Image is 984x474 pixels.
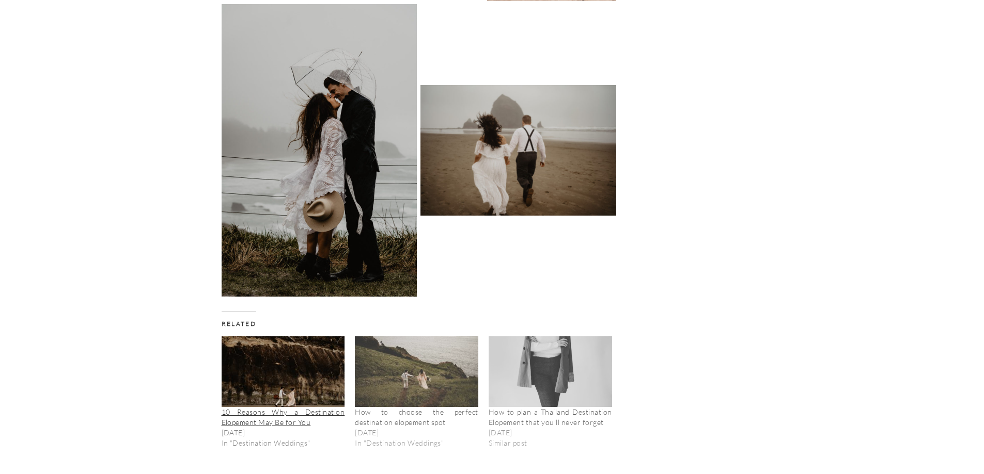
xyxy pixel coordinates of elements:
[222,428,345,438] time: [DATE]
[222,336,345,406] img: Bride leads groom along a rocky shore during their destination elopement.
[222,336,345,406] a: 10 Reasons Why a Destination Elopement May Be for You
[489,336,612,406] img: girl standing for her headshot, with arms crossed in black and white
[489,438,612,448] p: Similar post
[222,438,345,448] p: In "Destination Weddings"
[222,4,417,297] img: How to Plan a Destination Elopement on a Budget (updated for 2024 + 2025) 14
[489,428,612,438] time: [DATE]
[355,438,478,448] p: In "Destination Weddings"
[489,336,612,406] a: How to plan a Thailand Destination Elopement that you&#8217;ll never forget
[222,407,345,427] a: 10 Reasons Why a Destination Elopement May Be for You
[489,407,612,427] a: How to plan a Thailand Destination Elopement that you’ll never forget
[420,85,616,215] img: How to Plan a Destination Elopement on a Budget (updated for 2024 + 2025) 15
[355,336,478,406] a: How to choose the perfect destination elopement spot
[355,407,478,427] a: How to choose the perfect destination elopement spot
[355,428,478,438] time: [DATE]
[222,311,257,328] em: Related
[355,336,478,406] img: Bride and groom run through a grassy, beachside meadow during their destination elopement.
